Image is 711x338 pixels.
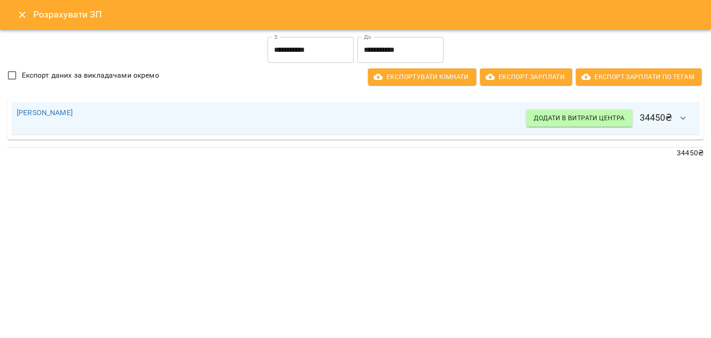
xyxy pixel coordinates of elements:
[576,68,702,85] button: Експорт Зарплати по тегам
[583,71,694,82] span: Експорт Зарплати по тегам
[375,71,469,82] span: Експортувати кімнати
[33,7,700,22] h6: Розрахувати ЗП
[11,4,33,26] button: Close
[534,112,624,123] span: Додати в витрати центра
[17,108,73,117] a: [PERSON_NAME]
[7,147,704,159] p: 34450 ₴
[487,71,565,82] span: Експорт Зарплати
[368,68,476,85] button: Експортувати кімнати
[22,70,159,81] span: Експорт даних за викладачами окремо
[526,110,632,126] button: Додати в витрати центра
[480,68,572,85] button: Експорт Зарплати
[526,107,694,129] h6: 34450 ₴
